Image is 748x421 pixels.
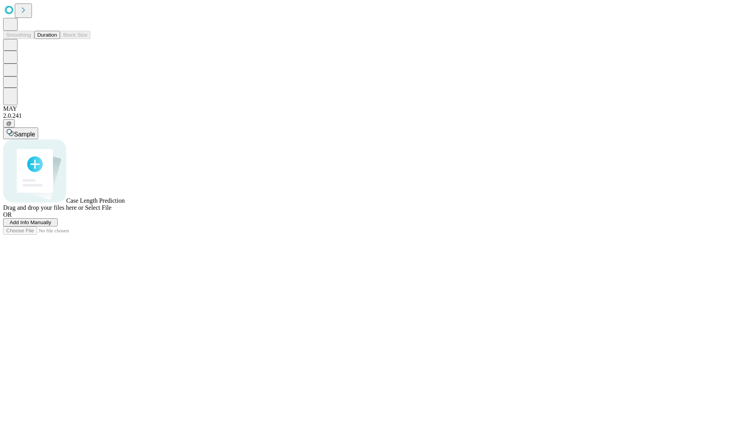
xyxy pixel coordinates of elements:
[34,31,60,39] button: Duration
[6,120,12,126] span: @
[3,204,83,211] span: Drag and drop your files here or
[3,105,745,112] div: MAY
[60,31,90,39] button: Block Size
[3,112,745,119] div: 2.0.241
[3,31,34,39] button: Smoothing
[3,119,15,127] button: @
[3,211,12,218] span: OR
[66,197,125,204] span: Case Length Prediction
[14,131,35,138] span: Sample
[10,219,51,225] span: Add Info Manually
[3,127,38,139] button: Sample
[85,204,111,211] span: Select File
[3,218,58,226] button: Add Info Manually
